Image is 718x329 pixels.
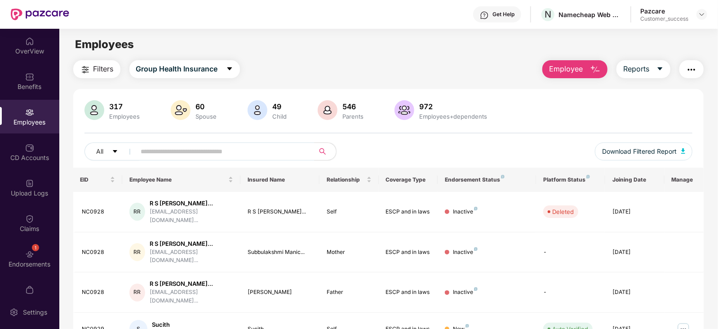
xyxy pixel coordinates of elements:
div: Inactive [453,288,478,297]
div: Platform Status [543,176,598,183]
th: Manage [665,168,704,192]
div: ESCP and in laws [386,248,431,257]
button: Filters [73,60,120,78]
img: svg+xml;base64,PHN2ZyB4bWxucz0iaHR0cDovL3d3dy53My5vcmcvMjAwMC9zdmciIHhtbG5zOnhsaW5rPSJodHRwOi8vd3... [171,100,191,120]
span: Employees [75,38,134,51]
div: Pazcare [640,7,688,15]
div: RR [129,284,145,302]
div: [PERSON_NAME] [248,288,312,297]
div: 1 [32,244,39,251]
div: R S [PERSON_NAME]... [150,280,234,288]
img: svg+xml;base64,PHN2ZyBpZD0iSG9tZSIgeG1sbnM9Imh0dHA6Ly93d3cudzMub3JnLzIwMDAvc3ZnIiB3aWR0aD0iMjAiIG... [25,37,34,46]
img: svg+xml;base64,PHN2ZyBpZD0iRW1wbG95ZWVzIiB4bWxucz0iaHR0cDovL3d3dy53My5vcmcvMjAwMC9zdmciIHdpZHRoPS... [25,108,34,117]
div: RR [129,243,145,261]
div: [EMAIL_ADDRESS][DOMAIN_NAME]... [150,208,234,225]
img: svg+xml;base64,PHN2ZyBpZD0iU2V0dGluZy0yMHgyMCIgeG1sbnM9Imh0dHA6Ly93d3cudzMub3JnLzIwMDAvc3ZnIiB3aW... [9,308,18,317]
div: NC0928 [82,208,115,216]
img: svg+xml;base64,PHN2ZyB4bWxucz0iaHR0cDovL3d3dy53My5vcmcvMjAwMC9zdmciIHdpZHRoPSI4IiBoZWlnaHQ9IjgiIH... [474,207,478,210]
th: Employee Name [122,168,240,192]
button: Group Health Insurancecaret-down [129,60,240,78]
th: EID [73,168,123,192]
div: Sucith [152,320,222,329]
div: Settings [20,308,50,317]
div: Spouse [194,113,219,120]
span: Employee [549,63,583,75]
img: svg+xml;base64,PHN2ZyBpZD0iQ2xhaW0iIHhtbG5zPSJodHRwOi8vd3d3LnczLm9yZy8yMDAwL3N2ZyIgd2lkdGg9IjIwIi... [25,214,34,223]
div: Inactive [453,208,478,216]
img: svg+xml;base64,PHN2ZyB4bWxucz0iaHR0cDovL3d3dy53My5vcmcvMjAwMC9zdmciIHhtbG5zOnhsaW5rPSJodHRwOi8vd3... [681,148,686,154]
button: Allcaret-down [84,142,139,160]
td: - [536,272,605,313]
img: svg+xml;base64,PHN2ZyB4bWxucz0iaHR0cDovL3d3dy53My5vcmcvMjAwMC9zdmciIHdpZHRoPSI4IiBoZWlnaHQ9IjgiIH... [474,287,478,291]
td: - [536,232,605,273]
div: Namecheap Web services Pvt Ltd [558,10,621,19]
img: svg+xml;base64,PHN2ZyB4bWxucz0iaHR0cDovL3d3dy53My5vcmcvMjAwMC9zdmciIHdpZHRoPSI4IiBoZWlnaHQ9IjgiIH... [465,324,469,328]
button: search [314,142,337,160]
th: Relationship [319,168,379,192]
img: svg+xml;base64,PHN2ZyB4bWxucz0iaHR0cDovL3d3dy53My5vcmcvMjAwMC9zdmciIHhtbG5zOnhsaW5rPSJodHRwOi8vd3... [248,100,267,120]
span: Reports [623,63,649,75]
div: 60 [194,102,219,111]
img: svg+xml;base64,PHN2ZyBpZD0iTXlfT3JkZXJzIiBkYXRhLW5hbWU9Ik15IE9yZGVycyIgeG1sbnM9Imh0dHA6Ly93d3cudz... [25,285,34,294]
span: search [314,148,332,155]
img: svg+xml;base64,PHN2ZyB4bWxucz0iaHR0cDovL3d3dy53My5vcmcvMjAwMC9zdmciIHdpZHRoPSIyNCIgaGVpZ2h0PSIyNC... [80,64,91,75]
div: Customer_success [640,15,688,22]
img: svg+xml;base64,PHN2ZyB4bWxucz0iaHR0cDovL3d3dy53My5vcmcvMjAwMC9zdmciIHdpZHRoPSI4IiBoZWlnaHQ9IjgiIH... [474,247,478,251]
img: svg+xml;base64,PHN2ZyB4bWxucz0iaHR0cDovL3d3dy53My5vcmcvMjAwMC9zdmciIHhtbG5zOnhsaW5rPSJodHRwOi8vd3... [394,100,414,120]
span: Relationship [327,176,365,183]
div: Deleted [552,207,574,216]
div: 972 [418,102,489,111]
div: R S [PERSON_NAME]... [248,208,312,216]
div: R S [PERSON_NAME]... [150,240,234,248]
div: Inactive [453,248,478,257]
span: EID [80,176,109,183]
div: 546 [341,102,366,111]
span: Employee Name [129,176,226,183]
span: caret-down [656,65,664,73]
div: Get Help [492,11,514,18]
div: Endorsement Status [445,176,529,183]
div: 317 [108,102,142,111]
div: RR [129,203,145,221]
img: svg+xml;base64,PHN2ZyB4bWxucz0iaHR0cDovL3d3dy53My5vcmcvMjAwMC9zdmciIHhtbG5zOnhsaW5rPSJodHRwOi8vd3... [84,100,104,120]
div: Employees+dependents [418,113,489,120]
span: Filters [93,63,114,75]
img: svg+xml;base64,PHN2ZyBpZD0iRHJvcGRvd24tMzJ4MzIiIHhtbG5zPSJodHRwOi8vd3d3LnczLm9yZy8yMDAwL3N2ZyIgd2... [698,11,705,18]
div: Subbulakshmi Manic... [248,248,312,257]
div: Child [271,113,289,120]
img: svg+xml;base64,PHN2ZyBpZD0iVXBsb2FkX0xvZ3MiIGRhdGEtbmFtZT0iVXBsb2FkIExvZ3MiIHhtbG5zPSJodHRwOi8vd3... [25,179,34,188]
div: Parents [341,113,366,120]
div: [EMAIL_ADDRESS][DOMAIN_NAME]... [150,288,234,305]
div: 49 [271,102,289,111]
div: R S [PERSON_NAME]... [150,199,234,208]
img: svg+xml;base64,PHN2ZyB4bWxucz0iaHR0cDovL3d3dy53My5vcmcvMjAwMC9zdmciIHhtbG5zOnhsaW5rPSJodHRwOi8vd3... [590,64,601,75]
div: Employees [108,113,142,120]
span: Download Filtered Report [602,147,677,156]
div: Father [327,288,372,297]
img: svg+xml;base64,PHN2ZyBpZD0iQmVuZWZpdHMiIHhtbG5zPSJodHRwOi8vd3d3LnczLm9yZy8yMDAwL3N2ZyIgd2lkdGg9Ij... [25,72,34,81]
img: svg+xml;base64,PHN2ZyB4bWxucz0iaHR0cDovL3d3dy53My5vcmcvMjAwMC9zdmciIHhtbG5zOnhsaW5rPSJodHRwOi8vd3... [318,100,337,120]
button: Employee [542,60,607,78]
img: svg+xml;base64,PHN2ZyBpZD0iRW5kb3JzZW1lbnRzIiB4bWxucz0iaHR0cDovL3d3dy53My5vcmcvMjAwMC9zdmciIHdpZH... [25,250,34,259]
img: svg+xml;base64,PHN2ZyBpZD0iQ0RfQWNjb3VudHMiIGRhdGEtbmFtZT0iQ0QgQWNjb3VudHMiIHhtbG5zPSJodHRwOi8vd3... [25,143,34,152]
span: All [97,147,104,156]
span: Group Health Insurance [136,63,218,75]
span: caret-down [226,65,233,73]
th: Coverage Type [379,168,438,192]
div: [EMAIL_ADDRESS][DOMAIN_NAME]... [150,248,234,265]
button: Download Filtered Report [595,142,693,160]
div: NC0928 [82,288,115,297]
img: New Pazcare Logo [11,9,69,20]
span: N [545,9,551,20]
button: Reportscaret-down [616,60,670,78]
div: [DATE] [612,288,657,297]
div: [DATE] [612,248,657,257]
div: [DATE] [612,208,657,216]
img: svg+xml;base64,PHN2ZyB4bWxucz0iaHR0cDovL3d3dy53My5vcmcvMjAwMC9zdmciIHdpZHRoPSIyNCIgaGVpZ2h0PSIyNC... [686,64,697,75]
div: ESCP and in laws [386,288,431,297]
div: ESCP and in laws [386,208,431,216]
div: Self [327,208,372,216]
img: svg+xml;base64,PHN2ZyBpZD0iSGVscC0zMngzMiIgeG1sbnM9Imh0dHA6Ly93d3cudzMub3JnLzIwMDAvc3ZnIiB3aWR0aD... [480,11,489,20]
th: Insured Name [240,168,319,192]
span: caret-down [112,148,118,156]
